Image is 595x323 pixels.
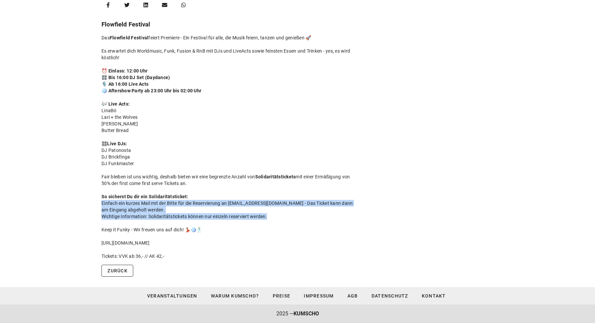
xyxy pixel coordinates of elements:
[298,290,339,302] a: Impressum
[416,290,451,302] a: Kontakt
[147,293,197,299] span: Veranstaltungen
[342,290,363,302] a: AGB
[347,293,358,299] span: AGB
[211,293,259,299] span: Warum KUMSCHO?
[267,290,296,302] a: Preise
[366,290,414,302] a: Datenschutz
[255,174,296,179] b: Solidaritätstickets
[101,265,133,277] a: zurück
[294,310,319,317] strong: KUMSCHO
[421,293,446,299] span: Kontakt
[101,194,188,199] b: So sicherst Du dir ein Solidaritätsticket:
[107,268,128,273] span: zurück
[110,35,149,40] b: Flowfield Festival
[272,293,290,299] span: Preise
[205,290,264,302] a: Warum KUMSCHO?
[101,20,357,29] h3: Flowfield Festival
[141,290,203,302] a: Veranstaltungen
[107,141,127,146] b: Live DJs:
[371,293,408,299] span: Datenschutz
[303,293,334,299] span: Impressum
[101,68,201,107] b: ⏰ Einlass: 12:00 Uhr 🎛️ Bis 16:00 DJ Set (Daydance) 🎙️ Ab 16:00 Live Acts 🪩 Aftershow Party ab 23...
[101,34,357,259] div: Das feiert Premiere - Ein Festival für alle, die Musik feiern, tanzen und genießen 🚀 Es erwartet ...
